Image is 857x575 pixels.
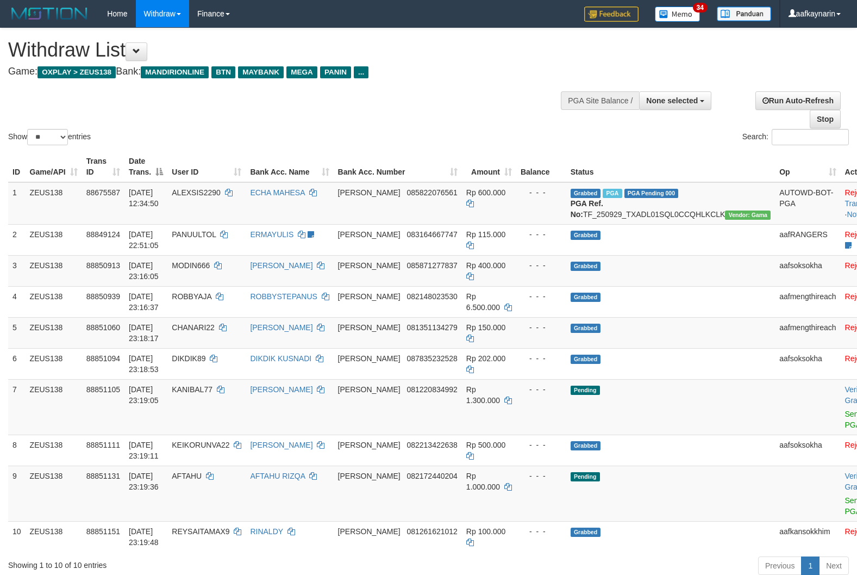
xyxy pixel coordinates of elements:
td: 10 [8,521,26,552]
td: ZEUS138 [26,379,82,435]
span: Rp 150.000 [466,323,505,332]
span: ... [354,66,368,78]
span: [PERSON_NAME] [338,441,401,449]
span: [PERSON_NAME] [338,323,401,332]
span: REYSAITAMAX9 [172,527,229,536]
span: Rp 6.500.000 [466,292,500,312]
img: MOTION_logo.png [8,5,91,22]
td: ZEUS138 [26,435,82,466]
span: 88851105 [86,385,120,394]
span: Grabbed [571,231,601,240]
span: [PERSON_NAME] [338,261,401,270]
span: Copy 081220834992 to clipboard [406,385,457,394]
span: [DATE] 12:34:50 [129,188,159,208]
b: PGA Ref. No: [571,199,603,219]
span: [PERSON_NAME] [338,385,401,394]
td: aafkansokkhim [775,521,840,552]
span: MEGA [286,66,317,78]
span: Rp 1.300.000 [466,385,500,405]
span: 88850939 [86,292,120,301]
select: Showentries [27,129,68,145]
div: PGA Site Balance / [561,91,639,110]
span: 88851151 [86,527,120,536]
span: Copy 081261621012 to clipboard [406,527,457,536]
td: 2 [8,224,26,255]
button: None selected [639,91,711,110]
label: Show entries [8,129,91,145]
div: - - - [521,260,562,271]
span: ALEXSIS2290 [172,188,221,197]
div: Showing 1 to 10 of 10 entries [8,555,349,571]
span: Grabbed [571,528,601,537]
td: 3 [8,255,26,286]
td: aafmengthireach [775,286,840,317]
a: Run Auto-Refresh [755,91,841,110]
label: Search: [742,129,849,145]
td: ZEUS138 [26,317,82,348]
span: [DATE] 23:19:05 [129,385,159,405]
th: Trans ID: activate to sort column ascending [82,151,124,182]
th: Date Trans.: activate to sort column descending [124,151,167,182]
span: Copy 082172440204 to clipboard [406,472,457,480]
div: - - - [521,526,562,537]
span: Rp 115.000 [466,230,505,239]
span: PANIN [320,66,351,78]
td: aafmengthireach [775,317,840,348]
span: [DATE] 23:18:17 [129,323,159,343]
img: panduan.png [717,7,771,21]
span: 88851060 [86,323,120,332]
td: 6 [8,348,26,379]
span: Marked by aafpengsreynich [603,189,622,198]
span: 34 [693,3,708,13]
span: MAYBANK [238,66,284,78]
div: - - - [521,440,562,450]
a: ERMAYULIS [250,230,293,239]
span: Rp 400.000 [466,261,505,270]
span: CHANARI22 [172,323,215,332]
a: AFTAHU RIZQA [250,472,305,480]
span: Pending [571,472,600,481]
span: OXPLAY > ZEUS138 [37,66,116,78]
span: MANDIRIONLINE [141,66,209,78]
td: 5 [8,317,26,348]
a: DIKDIK KUSNADI [250,354,311,363]
td: 4 [8,286,26,317]
th: Amount: activate to sort column ascending [462,151,516,182]
span: [PERSON_NAME] [338,230,401,239]
span: KANIBAL77 [172,385,212,394]
td: 9 [8,466,26,521]
span: Copy 087835232528 to clipboard [406,354,457,363]
h4: Game: Bank: [8,66,560,77]
span: ROBBYAJA [172,292,211,301]
span: Copy 082213422638 to clipboard [406,441,457,449]
td: ZEUS138 [26,182,82,225]
a: ROBBYSTEPANUS [250,292,317,301]
img: Feedback.jpg [584,7,639,22]
span: 88850913 [86,261,120,270]
span: Rp 500.000 [466,441,505,449]
td: AUTOWD-BOT-PGA [775,182,840,225]
th: Bank Acc. Number: activate to sort column ascending [334,151,462,182]
span: [DATE] 23:16:05 [129,261,159,281]
td: ZEUS138 [26,224,82,255]
span: [DATE] 22:51:05 [129,230,159,250]
th: User ID: activate to sort column ascending [167,151,246,182]
td: aafsoksokha [775,435,840,466]
span: None selected [646,96,698,105]
td: 8 [8,435,26,466]
td: 1 [8,182,26,225]
img: Button%20Memo.svg [655,7,700,22]
a: [PERSON_NAME] [250,323,312,332]
h1: Withdraw List [8,39,560,61]
span: Grabbed [571,262,601,271]
th: Op: activate to sort column ascending [775,151,840,182]
span: Pending [571,386,600,395]
span: BTN [211,66,235,78]
span: AFTAHU [172,472,202,480]
span: Rp 100.000 [466,527,505,536]
td: aafsoksokha [775,348,840,379]
div: - - - [521,187,562,198]
td: ZEUS138 [26,348,82,379]
span: Copy 085822076561 to clipboard [406,188,457,197]
td: 7 [8,379,26,435]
